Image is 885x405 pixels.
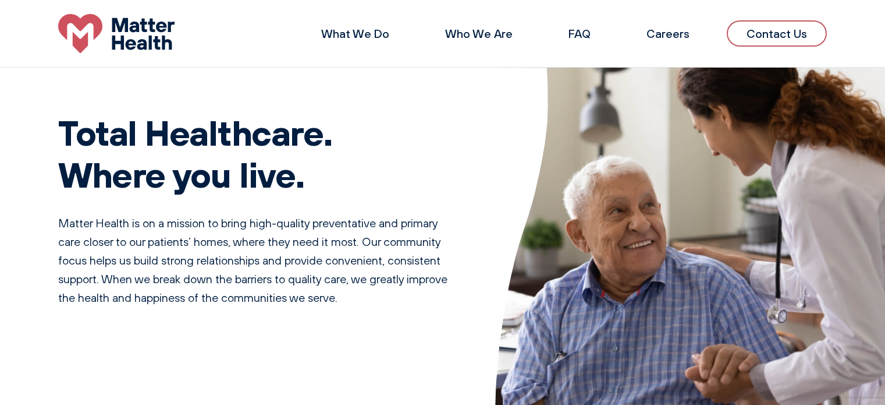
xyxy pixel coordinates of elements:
[58,111,449,195] h1: Total Healthcare. Where you live.
[58,214,449,307] p: Matter Health is on a mission to bring high-quality preventative and primary care closer to our p...
[646,26,689,41] a: Careers
[727,20,827,47] a: Contact Us
[321,26,389,41] a: What We Do
[568,26,591,41] a: FAQ
[445,26,513,41] a: Who We Are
